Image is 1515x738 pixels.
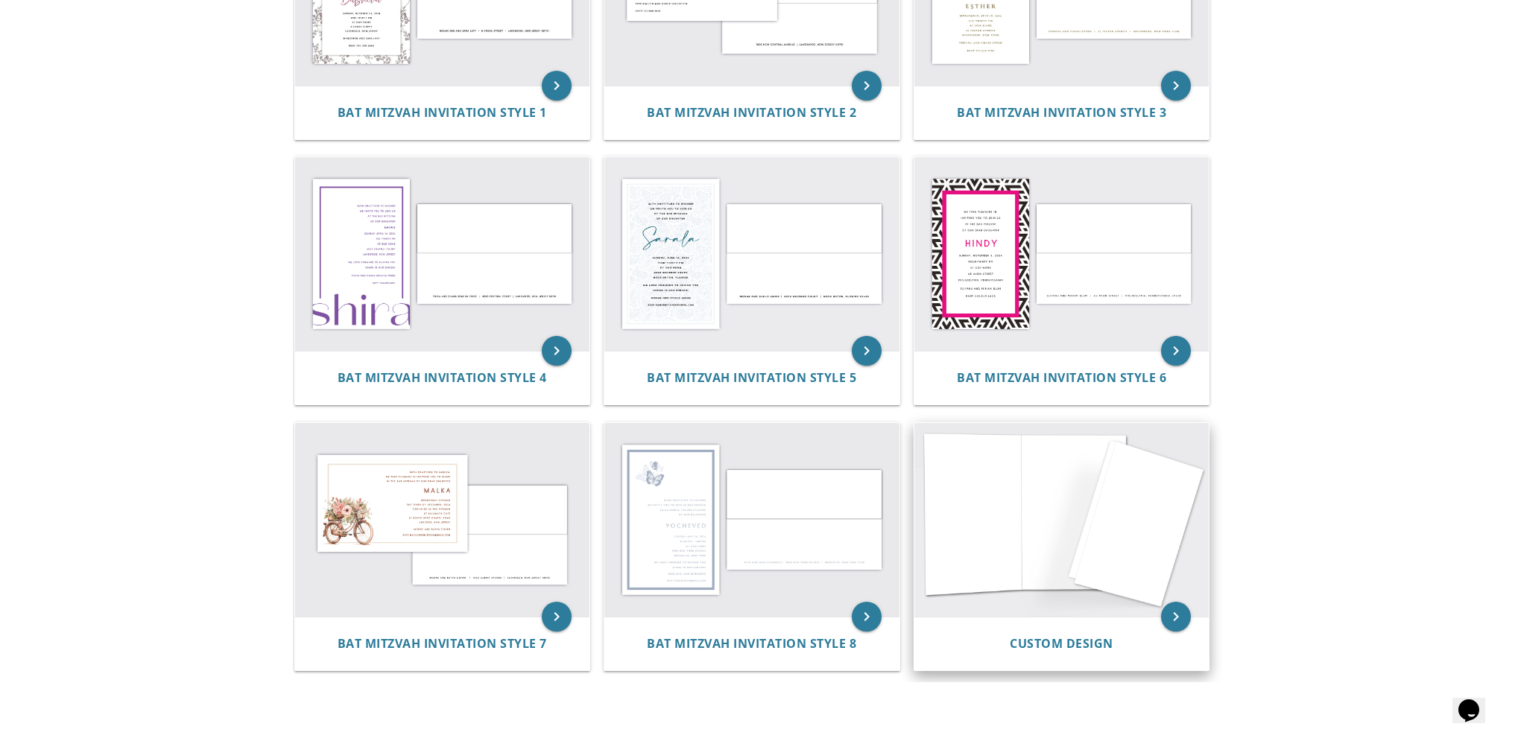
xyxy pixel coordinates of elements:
[338,104,547,121] span: Bat Mitzvah Invitation Style 1
[1010,637,1113,651] a: Custom Design
[1161,602,1191,632] a: keyboard_arrow_right
[1161,336,1191,366] a: keyboard_arrow_right
[957,371,1166,385] a: Bat Mitzvah Invitation Style 6
[295,423,590,617] img: Bat Mitzvah Invitation Style 7
[852,602,882,632] a: keyboard_arrow_right
[647,637,856,651] a: Bat Mitzvah Invitation Style 8
[542,602,572,632] a: keyboard_arrow_right
[338,637,547,651] a: Bat Mitzvah Invitation Style 7
[647,635,856,652] span: Bat Mitzvah Invitation Style 8
[957,106,1166,120] a: Bat Mitzvah Invitation Style 3
[957,104,1166,121] span: Bat Mitzvah Invitation Style 3
[604,423,899,617] img: Bat Mitzvah Invitation Style 8
[338,369,547,386] span: Bat Mitzvah Invitation Style 4
[542,336,572,366] a: keyboard_arrow_right
[914,423,1209,617] img: Custom Design
[338,371,547,385] a: Bat Mitzvah Invitation Style 4
[852,336,882,366] a: keyboard_arrow_right
[1452,678,1500,723] iframe: chat widget
[647,104,856,121] span: Bat Mitzvah Invitation Style 2
[1010,635,1113,652] span: Custom Design
[338,106,547,120] a: Bat Mitzvah Invitation Style 1
[604,157,899,351] img: Bat Mitzvah Invitation Style 5
[647,106,856,120] a: Bat Mitzvah Invitation Style 2
[914,157,1209,351] img: Bat Mitzvah Invitation Style 6
[647,369,856,386] span: Bat Mitzvah Invitation Style 5
[647,371,856,385] a: Bat Mitzvah Invitation Style 5
[542,71,572,101] a: keyboard_arrow_right
[338,635,547,652] span: Bat Mitzvah Invitation Style 7
[852,71,882,101] a: keyboard_arrow_right
[1161,71,1191,101] a: keyboard_arrow_right
[295,157,590,351] img: Bat Mitzvah Invitation Style 4
[957,369,1166,386] span: Bat Mitzvah Invitation Style 6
